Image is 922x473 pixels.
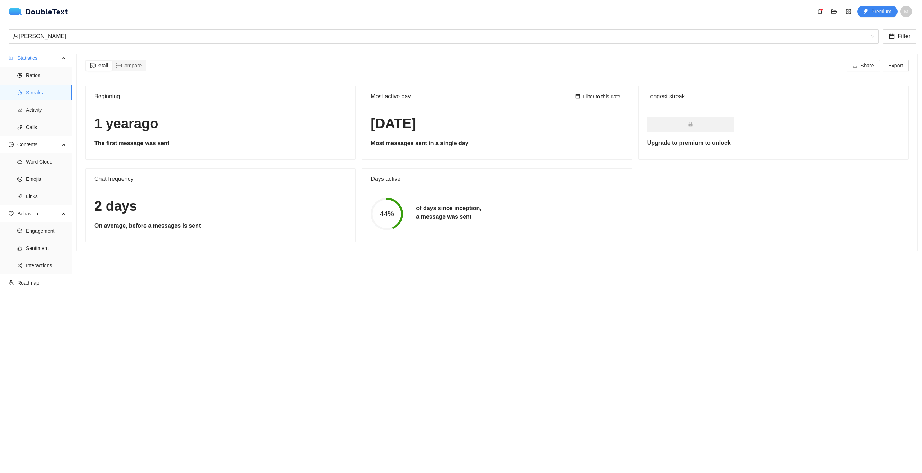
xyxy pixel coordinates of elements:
[17,107,22,112] span: line-chart
[814,9,825,14] span: bell
[371,139,623,148] h5: Most messages sent in a single day
[26,103,66,117] span: Activity
[17,276,66,290] span: Roadmap
[371,86,572,107] div: Most active day
[857,6,898,17] button: thunderboltPremium
[94,139,347,148] h5: The first message was sent
[116,63,142,68] span: Compare
[583,93,621,101] span: Filter to this date
[17,194,22,199] span: link
[883,60,909,71] button: Export
[863,9,868,15] span: thunderbolt
[828,6,840,17] button: folder-open
[575,94,580,99] span: calendar
[26,241,66,255] span: Sentiment
[9,55,14,61] span: bar-chart
[94,86,347,107] div: Beginning
[26,189,66,204] span: Links
[904,6,908,17] span: M
[9,142,14,147] span: message
[647,92,900,101] div: Longest streak
[416,204,481,221] h5: of days since inception, a message was sent
[94,169,347,189] div: Chat frequency
[116,63,121,68] span: ordered-list
[17,137,60,152] span: Contents
[94,222,347,230] h5: On average, before a messages is sent
[572,92,623,101] button: calendarFilter to this date
[26,155,66,169] span: Word Cloud
[17,246,22,251] span: like
[9,280,14,285] span: apartment
[860,62,874,70] span: Share
[90,63,95,68] span: file-search
[17,263,22,268] span: share-alt
[371,169,623,189] div: Days active
[829,9,840,14] span: folder-open
[814,6,825,17] button: bell
[26,172,66,186] span: Emojis
[647,139,900,147] h5: Upgrade to premium to unlock
[26,120,66,134] span: Calls
[26,68,66,82] span: Ratios
[94,198,347,215] h1: 2 days
[889,33,895,40] span: calendar
[9,8,68,15] div: DoubleText
[371,115,623,132] h1: [DATE]
[871,8,891,15] span: Premium
[883,29,916,44] button: calendarFilter
[17,159,22,164] span: cloud
[17,177,22,182] span: smile
[17,73,22,78] span: pie-chart
[889,62,903,70] span: Export
[13,33,19,39] span: user
[843,6,854,17] button: appstore
[9,8,68,15] a: logoDoubleText
[852,63,858,69] span: upload
[94,115,347,132] h1: 1 year ago
[847,60,880,71] button: uploadShare
[17,228,22,233] span: comment
[17,51,60,65] span: Statistics
[9,211,14,216] span: heart
[9,8,25,15] img: logo
[13,30,868,43] div: [PERSON_NAME]
[26,85,66,100] span: Streaks
[90,63,108,68] span: Detail
[17,125,22,130] span: phone
[371,210,403,218] span: 44%
[13,30,874,43] span: Matthew Wierzbowski
[26,224,66,238] span: Engagement
[843,9,854,14] span: appstore
[17,90,22,95] span: fire
[17,206,60,221] span: Behaviour
[26,258,66,273] span: Interactions
[688,122,693,127] span: lock
[898,32,910,41] span: Filter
